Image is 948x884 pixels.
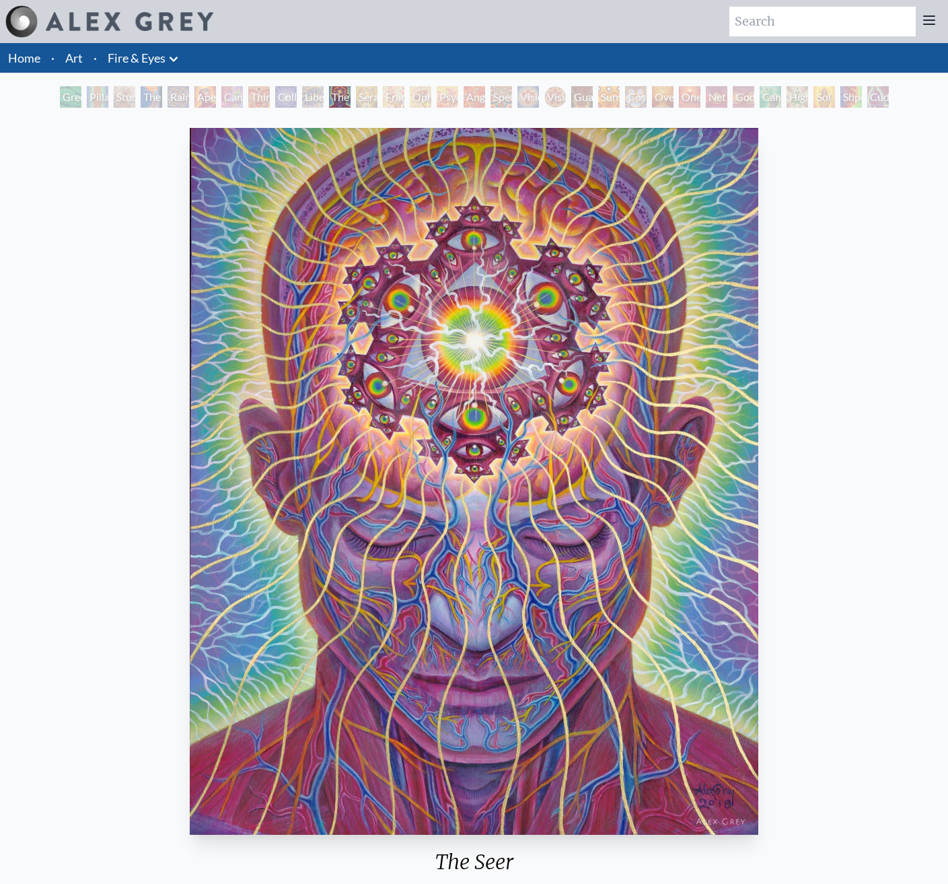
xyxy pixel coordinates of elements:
div: Rainbow Eye Ripple [168,86,189,108]
div: Shpongled [840,86,862,108]
div: Third Eye Tears of Joy [248,86,270,108]
img: The-Seer-2018-Alex-Grey-watermarked.jpg [190,128,758,835]
div: Angel Skin [464,86,485,108]
a: Art [65,48,83,67]
a: Fire & Eyes [108,48,166,67]
div: Net of Being [706,86,727,108]
div: Ophanic Eyelash [410,86,431,108]
div: Godself [733,86,754,108]
div: Pillar of Awareness [87,86,108,108]
div: Study for the Great Turn [114,86,135,108]
div: Spectral Lotus [490,86,512,108]
div: Oversoul [652,86,673,108]
div: Cosmic Elf [625,86,647,108]
div: Collective Vision [275,86,297,108]
div: Psychomicrograph of a Fractal Paisley Cherub Feather Tip [437,86,458,108]
div: Sol Invictus [813,86,835,108]
div: Green Hand [60,86,81,108]
li: · [46,43,60,73]
input: Search [729,7,916,36]
div: Sunyata [598,86,620,108]
div: One [679,86,700,108]
div: The Seer [329,86,351,108]
a: Home [8,50,40,65]
div: Aperture [194,86,216,108]
div: Fractal Eyes [383,86,404,108]
div: Guardian of Infinite Vision [571,86,593,108]
div: Cuddle [867,86,889,108]
div: The Torch [141,86,162,108]
div: Cannabis Sutra [221,86,243,108]
div: Cannafist [760,86,781,108]
div: Vision Crystal [517,86,539,108]
li: · [88,43,102,73]
div: Vision Crystal Tondo [544,86,566,108]
div: Seraphic Transport Docking on the Third Eye [356,86,377,108]
div: Liberation Through Seeing [302,86,324,108]
div: Higher Vision [787,86,808,108]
